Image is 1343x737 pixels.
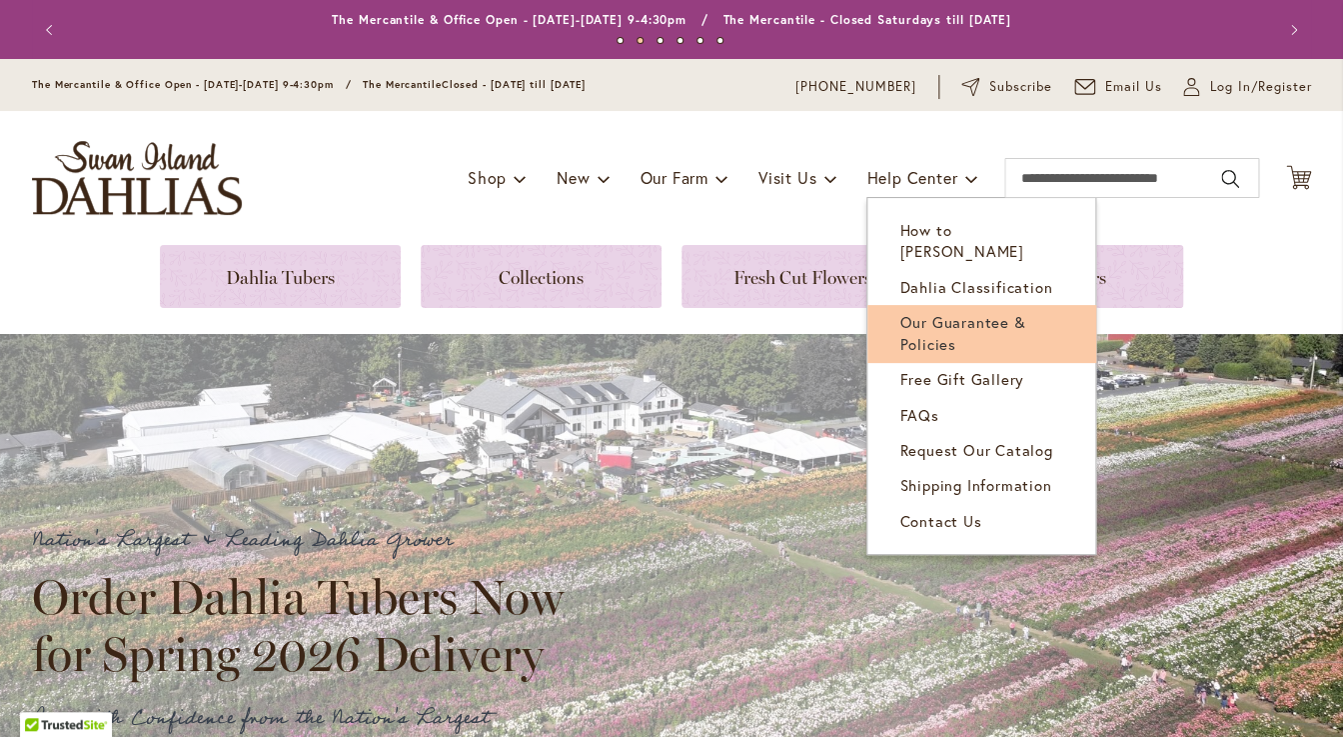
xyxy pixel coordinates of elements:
span: How to [PERSON_NAME] [899,220,1023,261]
button: 4 of 6 [676,37,683,44]
a: The Mercantile & Office Open - [DATE]-[DATE] 9-4:30pm / The Mercantile - Closed Saturdays till [D... [332,12,1011,27]
a: [PHONE_NUMBER] [795,77,916,97]
button: 3 of 6 [657,37,664,44]
span: Free Gift Gallery [899,369,1024,389]
span: Subscribe [989,77,1052,97]
button: 1 of 6 [617,37,624,44]
p: Nation's Largest & Leading Dahlia Grower [32,524,582,557]
span: Shop [468,167,507,188]
span: The Mercantile & Office Open - [DATE]-[DATE] 9-4:30pm / The Mercantile [32,78,442,91]
button: Previous [32,10,72,50]
a: Email Us [1074,77,1162,97]
span: Closed - [DATE] till [DATE] [442,78,586,91]
button: Next [1271,10,1311,50]
span: Our Farm [640,167,707,188]
button: 6 of 6 [716,37,723,44]
span: Shipping Information [899,475,1051,495]
button: 2 of 6 [637,37,644,44]
span: FAQs [899,405,938,425]
span: Email Us [1105,77,1162,97]
span: Contact Us [899,511,981,531]
a: store logo [32,141,242,215]
a: Subscribe [961,77,1052,97]
span: Dahlia Classification [899,277,1052,297]
span: Help Center [866,167,957,188]
button: 5 of 6 [696,37,703,44]
span: Request Our Catalog [899,440,1052,460]
a: Log In/Register [1183,77,1311,97]
span: Our Guarantee & Policies [899,312,1025,353]
span: New [557,167,590,188]
h2: Order Dahlia Tubers Now for Spring 2026 Delivery [32,569,582,681]
span: Visit Us [758,167,816,188]
span: Log In/Register [1209,77,1311,97]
